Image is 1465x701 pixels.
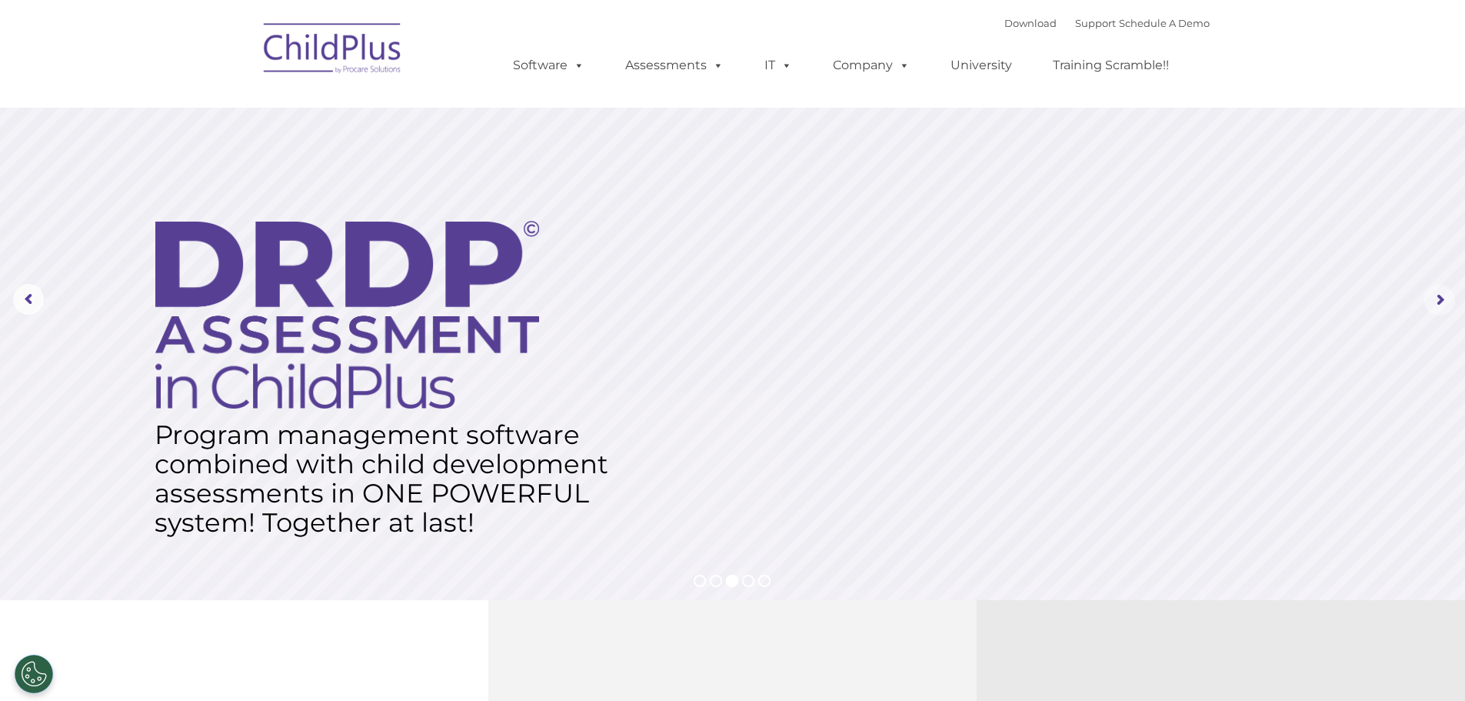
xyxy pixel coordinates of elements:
[15,655,53,693] button: Cookies Settings
[610,50,739,81] a: Assessments
[155,221,539,409] img: DRDP Assessment in ChildPlus
[214,102,261,113] span: Last name
[214,165,279,176] span: Phone number
[1004,17,1057,29] a: Download
[256,12,410,89] img: ChildPlus by Procare Solutions
[1075,17,1116,29] a: Support
[498,50,600,81] a: Software
[1037,50,1184,81] a: Training Scramble!!
[749,50,807,81] a: IT
[157,516,343,566] a: Learn More
[1214,535,1465,701] iframe: Chat Widget
[1004,17,1210,29] font: |
[935,50,1027,81] a: University
[155,420,624,537] rs-layer: Program management software combined with child development assessments in ONE POWERFUL system! T...
[1119,17,1210,29] a: Schedule A Demo
[817,50,925,81] a: Company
